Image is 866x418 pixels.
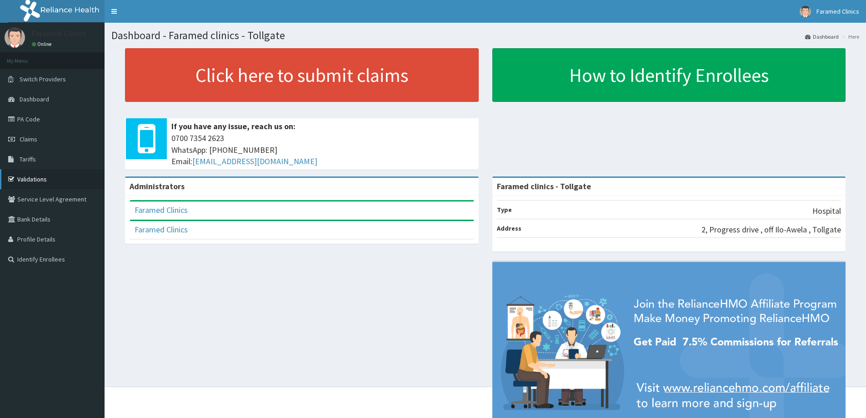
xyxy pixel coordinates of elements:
[20,75,66,83] span: Switch Providers
[812,205,841,217] p: Hospital
[840,33,859,40] li: Here
[135,205,188,215] a: Faramed Clinics
[497,206,512,214] b: Type
[32,30,86,38] p: Faramed Clinics
[171,132,474,167] span: 0700 7354 2623 WhatsApp: [PHONE_NUMBER] Email:
[497,224,521,232] b: Address
[20,95,49,103] span: Dashboard
[20,155,36,163] span: Tariffs
[800,6,811,17] img: User Image
[497,181,591,191] strong: Faramed clinics - Tollgate
[135,224,188,235] a: Faramed Clinics
[125,48,479,102] a: Click here to submit claims
[171,121,295,131] b: If you have any issue, reach us on:
[130,181,185,191] b: Administrators
[816,7,859,15] span: Faramed Clinics
[5,27,25,48] img: User Image
[111,30,859,41] h1: Dashboard - Faramed clinics - Tollgate
[20,135,37,143] span: Claims
[492,48,846,102] a: How to Identify Enrollees
[32,41,54,47] a: Online
[192,156,317,166] a: [EMAIL_ADDRESS][DOMAIN_NAME]
[805,33,839,40] a: Dashboard
[701,224,841,236] p: 2, Progress drive , off Ilo-Awela , Tollgate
